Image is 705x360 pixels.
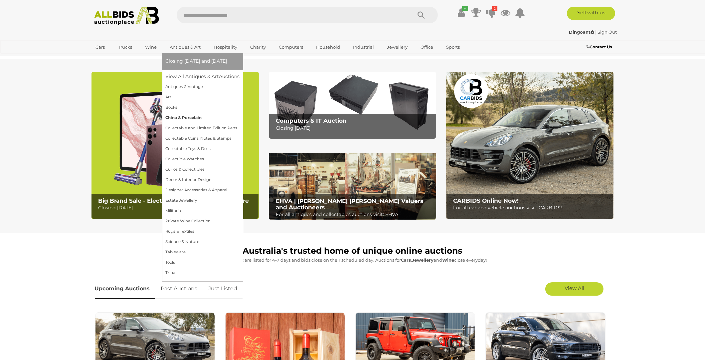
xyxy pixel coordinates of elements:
p: Closing [DATE] [98,204,255,212]
b: Big Brand Sale - Electronics, Whitegoods and More [98,197,249,204]
strong: Wine [442,257,454,263]
p: Closing [DATE] [276,124,433,132]
p: All Auctions are listed for 4-7 days and bids close on their scheduled day. Auctions for , and cl... [95,256,611,264]
i: ✔ [462,6,468,11]
a: Wine [141,42,161,53]
a: ✔ [456,7,466,19]
a: Charity [246,42,270,53]
b: Computers & IT Auction [276,117,347,124]
a: Contact Us [587,43,614,51]
img: EHVA | Evans Hastings Valuers and Auctioneers [269,153,436,220]
a: Big Brand Sale - Electronics, Whitegoods and More Big Brand Sale - Electronics, Whitegoods and Mo... [91,72,259,219]
a: Dingoant [569,29,596,35]
a: [GEOGRAPHIC_DATA] [91,53,147,64]
a: Sports [442,42,464,53]
b: CARBIDS Online Now! [453,197,519,204]
a: Sell with us [567,7,615,20]
a: Upcoming Auctions [95,279,155,299]
a: 2 [486,7,496,19]
img: Big Brand Sale - Electronics, Whitegoods and More [91,72,259,219]
a: Antiques & Art [165,42,205,53]
a: Computers [274,42,307,53]
strong: Cars [401,257,411,263]
a: Industrial [349,42,378,53]
a: Past Auctions [156,279,203,299]
a: Office [416,42,438,53]
p: For all car and vehicle auctions visit: CARBIDS! [453,204,610,212]
a: EHVA | Evans Hastings Valuers and Auctioneers EHVA | [PERSON_NAME] [PERSON_NAME] Valuers and Auct... [269,153,436,220]
button: Search [405,7,438,23]
span: | [596,29,597,35]
i: 2 [492,6,497,11]
a: CARBIDS Online Now! CARBIDS Online Now! For all car and vehicle auctions visit: CARBIDS! [446,72,614,219]
a: Household [312,42,344,53]
strong: Dingoant [569,29,595,35]
b: EHVA | [PERSON_NAME] [PERSON_NAME] Valuers and Auctioneers [276,198,423,211]
a: Sign Out [598,29,617,35]
img: Computers & IT Auction [269,72,436,139]
a: Computers & IT Auction Computers & IT Auction Closing [DATE] [269,72,436,139]
b: Contact Us [587,44,612,49]
img: Allbids.com.au [90,7,163,25]
a: Just Listed [204,279,243,299]
a: Cars [91,42,109,53]
strong: Jewellery [412,257,434,263]
p: For all antiques and collectables auctions visit: EHVA [276,210,433,219]
span: View All [565,285,584,291]
a: Hospitality [209,42,242,53]
img: CARBIDS Online Now! [446,72,614,219]
a: View All [545,282,604,296]
a: Trucks [114,42,136,53]
h1: Australia's trusted home of unique online auctions [95,246,611,256]
a: Jewellery [383,42,412,53]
